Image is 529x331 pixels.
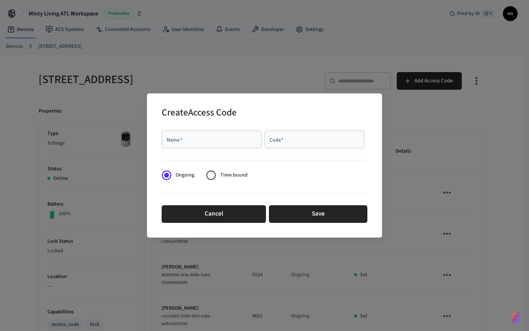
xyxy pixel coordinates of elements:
[269,205,367,223] button: Save
[162,205,266,223] button: Cancel
[511,312,520,324] img: SeamLogoGradient.69752ec5.svg
[162,102,237,125] h2: Create Access Code
[176,171,194,179] span: Ongoing
[220,171,248,179] span: Time bound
